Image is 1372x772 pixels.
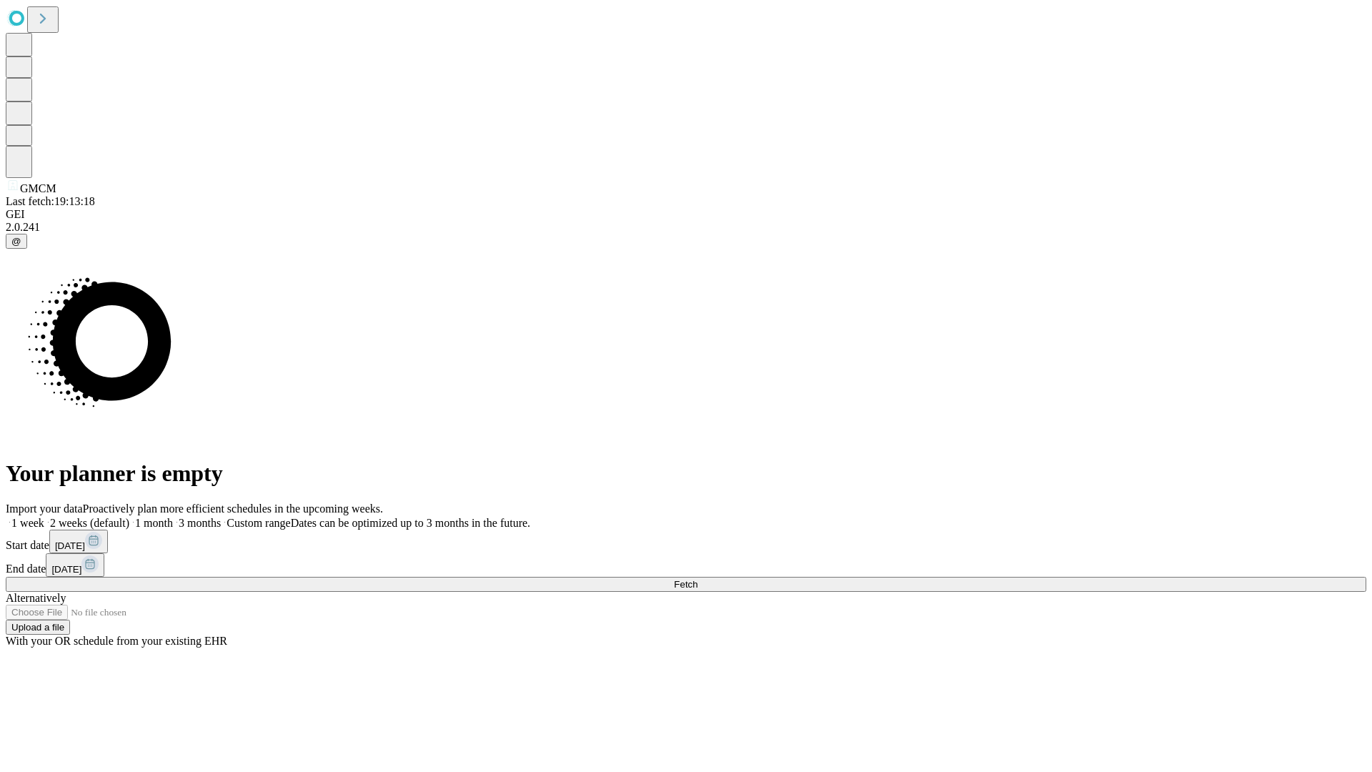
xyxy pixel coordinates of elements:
[6,234,27,249] button: @
[6,530,1366,553] div: Start date
[6,592,66,604] span: Alternatively
[674,579,697,590] span: Fetch
[50,517,129,529] span: 2 weeks (default)
[291,517,530,529] span: Dates can be optimized up to 3 months in the future.
[179,517,221,529] span: 3 months
[55,540,85,551] span: [DATE]
[6,553,1366,577] div: End date
[46,553,104,577] button: [DATE]
[6,620,70,635] button: Upload a file
[227,517,290,529] span: Custom range
[6,221,1366,234] div: 2.0.241
[6,195,95,207] span: Last fetch: 19:13:18
[6,635,227,647] span: With your OR schedule from your existing EHR
[6,503,83,515] span: Import your data
[6,577,1366,592] button: Fetch
[49,530,108,553] button: [DATE]
[6,460,1366,487] h1: Your planner is empty
[135,517,173,529] span: 1 month
[20,182,56,194] span: GMCM
[83,503,383,515] span: Proactively plan more efficient schedules in the upcoming weeks.
[51,564,81,575] span: [DATE]
[11,517,44,529] span: 1 week
[6,208,1366,221] div: GEI
[11,236,21,247] span: @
